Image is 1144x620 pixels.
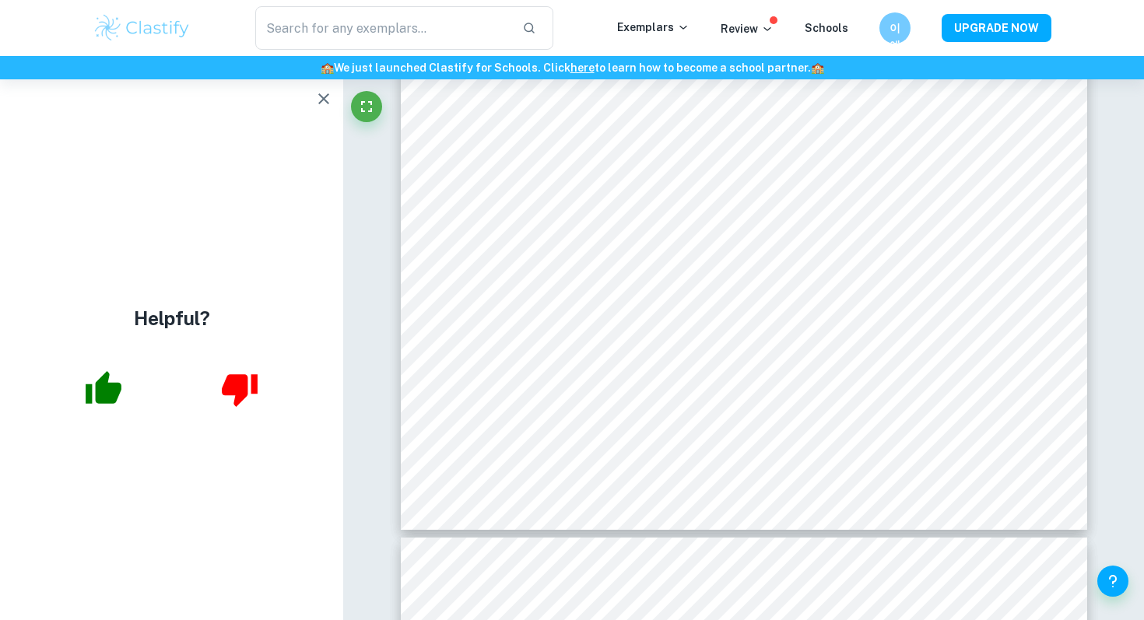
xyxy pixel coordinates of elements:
[570,61,595,74] a: here
[93,12,191,44] img: Clastify logo
[255,6,510,50] input: Search for any exemplars...
[1097,566,1128,597] button: Help and Feedback
[134,304,210,332] h4: Helpful?
[879,12,911,44] button: 이예
[886,19,904,37] h6: 이예
[321,61,334,74] span: 🏫
[351,91,382,122] button: Fullscreen
[942,14,1051,42] button: UPGRADE NOW
[617,19,690,36] p: Exemplars
[3,59,1141,76] h6: We just launched Clastify for Schools. Click to learn how to become a school partner.
[805,22,848,34] a: Schools
[811,61,824,74] span: 🏫
[721,20,774,37] p: Review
